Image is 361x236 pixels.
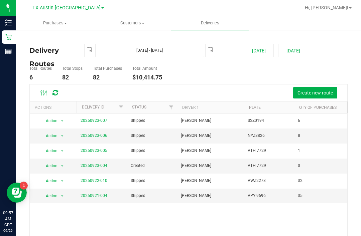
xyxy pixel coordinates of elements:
[132,66,162,71] h5: Total Amount
[298,117,300,124] span: 6
[181,193,211,199] span: [PERSON_NAME]
[40,191,58,201] span: Action
[58,116,67,126] span: select
[248,193,266,199] span: VPY 9696
[3,228,13,233] p: 09/26
[299,105,337,110] a: Qty of Purchases
[278,44,308,57] button: [DATE]
[5,19,12,26] inline-svg: Inventory
[29,66,52,71] h5: Total Routes
[131,178,145,184] span: Shipped
[82,105,104,109] a: Delivery ID
[131,163,145,169] span: Created
[248,117,264,124] span: SSZ0194
[248,133,265,139] span: NYZ8826
[85,44,94,56] span: select
[298,178,303,184] span: 32
[166,101,177,113] a: Filter
[244,44,274,57] button: [DATE]
[40,146,58,156] span: Action
[192,20,228,26] span: Deliveries
[132,105,146,109] a: Status
[40,131,58,141] span: Action
[62,74,83,81] h4: 82
[181,178,211,184] span: [PERSON_NAME]
[298,133,300,139] span: 8
[93,74,122,81] h4: 82
[5,48,12,55] inline-svg: Reports
[305,5,348,10] span: Hi, [PERSON_NAME]!
[62,66,83,71] h5: Total Stops
[249,105,261,110] a: Plate
[40,161,58,171] span: Action
[20,182,28,190] iframe: Resource center unread badge
[181,117,211,124] span: [PERSON_NAME]
[248,178,266,184] span: VWZ2278
[58,191,67,201] span: select
[131,193,145,199] span: Shipped
[131,133,145,139] span: Shipped
[181,148,211,154] span: [PERSON_NAME]
[16,20,93,26] span: Purchases
[7,183,27,203] iframe: Resource center
[298,148,300,154] span: 1
[40,176,58,186] span: Action
[81,193,107,198] a: 20250921-004
[5,34,12,40] inline-svg: Retail
[116,101,127,113] a: Filter
[94,16,171,30] a: Customers
[3,210,13,228] p: 09:57 AM CDT
[35,105,74,110] div: Actions
[132,74,162,81] h4: $10,414.75
[248,148,266,154] span: VTH 7729
[293,87,337,98] button: Create new route
[177,101,244,113] th: Driver 1
[29,44,74,57] h4: Delivery Routes
[40,116,58,126] span: Action
[58,161,67,171] span: select
[58,146,67,156] span: select
[81,118,107,123] a: 20250923-007
[181,163,211,169] span: [PERSON_NAME]
[298,163,300,169] span: 0
[248,163,266,169] span: VTH 7729
[81,163,107,168] a: 20250923-004
[94,20,171,26] span: Customers
[81,133,107,138] a: 20250923-006
[297,90,333,95] span: Create new route
[298,193,303,199] span: 35
[32,5,101,11] span: TX Austin [GEOGRAPHIC_DATA]
[81,178,107,183] a: 20250922-010
[29,74,52,81] h4: 6
[16,16,94,30] a: Purchases
[131,117,145,124] span: Shipped
[171,16,249,30] a: Deliveries
[58,131,67,141] span: select
[81,148,107,153] a: 20250923-005
[206,44,215,56] span: select
[181,133,211,139] span: [PERSON_NAME]
[131,148,145,154] span: Shipped
[58,176,67,186] span: select
[93,66,122,71] h5: Total Purchases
